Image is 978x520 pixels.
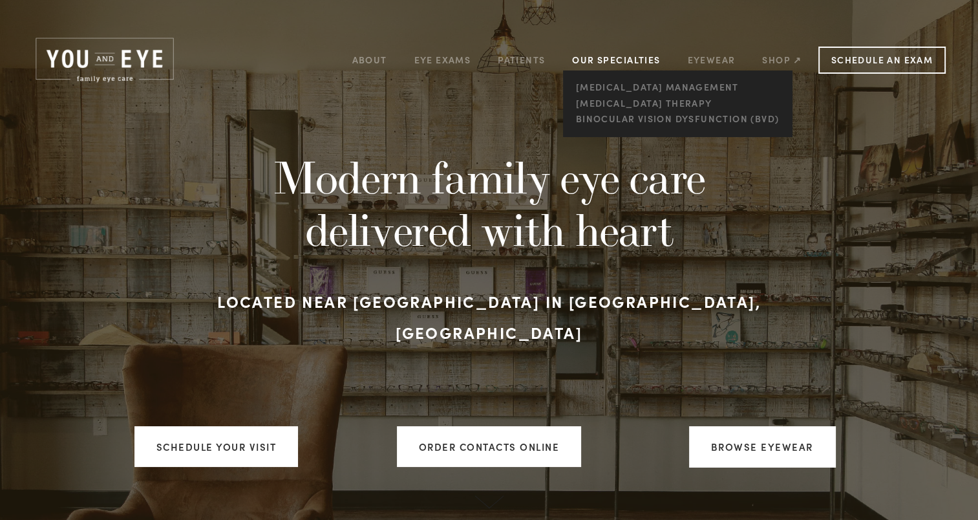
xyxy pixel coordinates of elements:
a: Binocular Vision Dysfunction (BVD) [572,111,782,127]
strong: Located near [GEOGRAPHIC_DATA] in [GEOGRAPHIC_DATA], [GEOGRAPHIC_DATA] [217,290,766,343]
a: ORDER CONTACTS ONLINE [397,426,582,467]
a: Browse Eyewear [689,426,835,467]
a: [MEDICAL_DATA] Therapy [572,95,782,111]
h1: Modern family eye care delivered with heart [211,151,766,255]
a: Schedule an Exam [818,47,946,74]
a: Patients [498,50,545,70]
a: Our Specialties [572,54,660,66]
a: [MEDICAL_DATA] management [572,80,782,96]
a: Eyewear [687,50,735,70]
a: Shop ↗ [762,50,802,70]
a: Schedule your visit [134,426,299,467]
a: About [352,50,387,70]
a: Eye Exams [414,50,471,70]
img: Rochester, MN | You and Eye | Family Eye Care [32,36,177,85]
